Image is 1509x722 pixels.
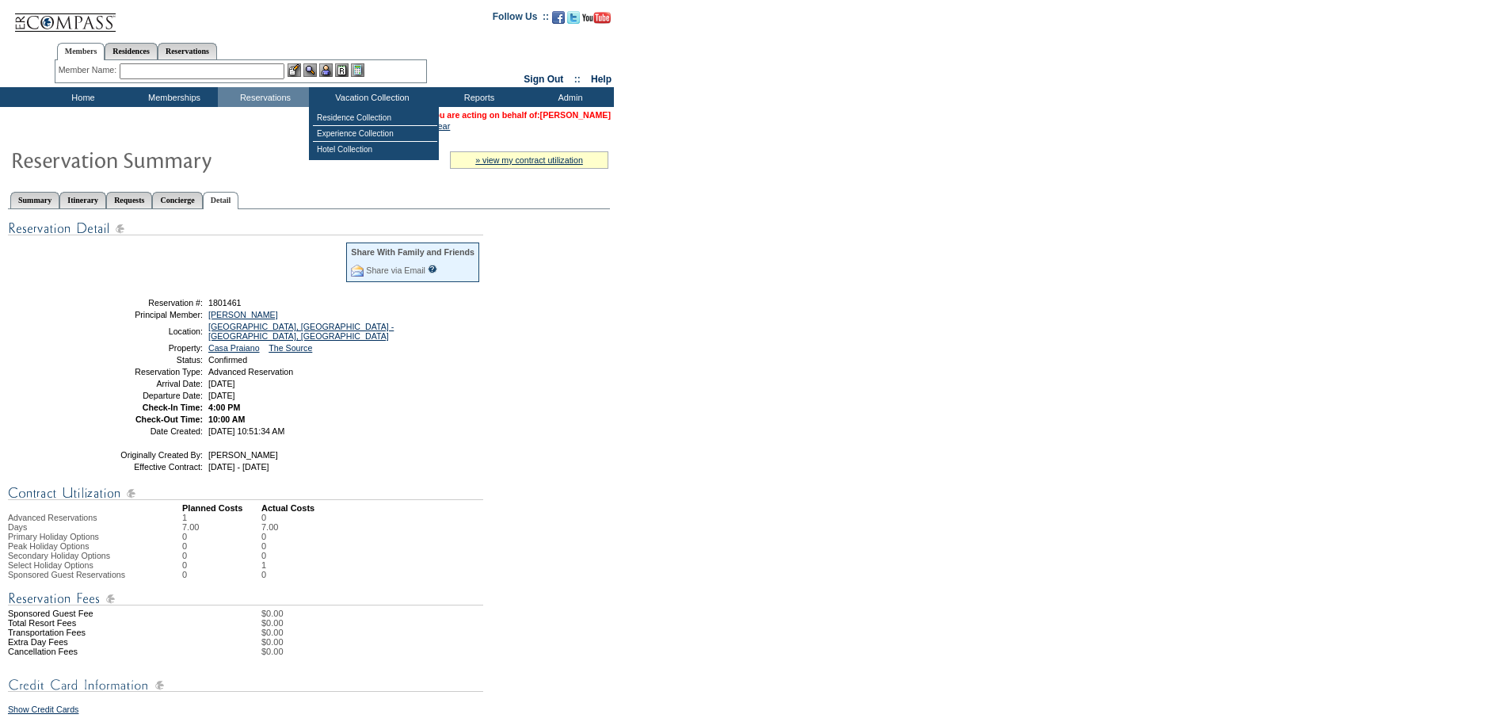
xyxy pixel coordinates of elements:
a: Help [591,74,612,85]
td: Originally Created By: [90,450,203,460]
img: Reservations [335,63,349,77]
td: Follow Us :: [493,10,549,29]
img: Subscribe to our YouTube Channel [582,12,611,24]
td: Home [36,87,127,107]
td: Actual Costs [261,503,610,513]
td: Vacation Collection [309,87,432,107]
td: Property: [90,343,203,353]
td: Sponsored Guest Fee [8,609,182,618]
td: Arrival Date: [90,379,203,388]
a: Itinerary [59,192,106,208]
td: Effective Contract: [90,462,203,472]
td: Reservation Type: [90,367,203,376]
span: 1801461 [208,298,242,308]
span: Peak Holiday Options [8,541,89,551]
td: $0.00 [261,647,610,656]
td: 0 [261,551,278,560]
span: [DATE] [208,391,235,400]
input: What is this? [428,265,437,273]
img: b_calculator.gif [351,63,364,77]
td: 0 [261,532,278,541]
span: [PERSON_NAME] [208,450,278,460]
a: Detail [203,192,239,209]
td: Location: [90,322,203,341]
td: 0 [182,551,261,560]
a: [PERSON_NAME] [208,310,278,319]
td: 0 [261,570,278,579]
img: b_edit.gif [288,63,301,77]
a: Sign Out [524,74,563,85]
td: 0 [261,513,278,522]
td: Total Resort Fees [8,618,182,628]
span: Advanced Reservations [8,513,97,522]
strong: Check-In Time: [143,403,203,412]
td: Experience Collection [313,126,437,142]
img: Become our fan on Facebook [552,11,565,24]
td: Reservations [218,87,309,107]
a: Reservations [158,43,217,59]
a: Share via Email [366,265,425,275]
a: » view my contract utilization [475,155,583,165]
img: Contract Utilization [8,483,483,503]
span: Days [8,522,27,532]
span: Advanced Reservation [208,367,293,376]
img: View [303,63,317,77]
td: Reservation #: [90,298,203,308]
td: Residence Collection [313,110,437,126]
td: Transportation Fees [8,628,182,637]
a: [PERSON_NAME] [540,110,611,120]
span: You are acting on behalf of: [429,110,611,120]
img: Reservation Detail [8,219,483,239]
a: Concierge [152,192,202,208]
span: [DATE] 10:51:34 AM [208,426,284,436]
span: Select Holiday Options [8,560,93,570]
td: 1 [182,513,261,522]
a: Show Credit Cards [8,705,78,714]
td: $0.00 [261,637,610,647]
div: Share With Family and Friends [351,247,474,257]
a: [GEOGRAPHIC_DATA], [GEOGRAPHIC_DATA] - [GEOGRAPHIC_DATA], [GEOGRAPHIC_DATA] [208,322,394,341]
td: 0 [182,532,261,541]
td: 1 [261,560,278,570]
a: Requests [106,192,152,208]
img: Follow us on Twitter [567,11,580,24]
img: Credit Card Information [8,675,483,695]
td: $0.00 [261,609,610,618]
img: Impersonate [319,63,333,77]
span: [DATE] [208,379,235,388]
a: Summary [10,192,59,208]
td: Hotel Collection [313,142,437,157]
span: :: [574,74,581,85]
span: 4:00 PM [208,403,240,412]
td: 0 [182,541,261,551]
div: Member Name: [59,63,120,77]
td: 0 [182,560,261,570]
span: 10:00 AM [208,414,245,424]
span: Primary Holiday Options [8,532,99,541]
span: Secondary Holiday Options [8,551,110,560]
span: Confirmed [208,355,247,365]
td: Planned Costs [182,503,261,513]
a: Residences [105,43,158,59]
a: Casa Praiano [208,343,260,353]
td: Principal Member: [90,310,203,319]
strong: Check-Out Time: [135,414,203,424]
td: 0 [261,541,278,551]
td: Extra Day Fees [8,637,182,647]
td: $0.00 [261,618,610,628]
a: The Source [269,343,312,353]
td: 0 [182,570,261,579]
a: Become our fan on Facebook [552,16,565,25]
td: Reports [432,87,523,107]
a: Clear [429,121,450,131]
span: [DATE] - [DATE] [208,462,269,472]
td: 7.00 [261,522,278,532]
td: Date Created: [90,426,203,436]
td: Status: [90,355,203,365]
a: Follow us on Twitter [567,16,580,25]
td: 7.00 [182,522,261,532]
img: Reservaton Summary [10,143,327,175]
img: Reservation Fees [8,589,483,609]
a: Members [57,43,105,60]
td: Cancellation Fees [8,647,182,656]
